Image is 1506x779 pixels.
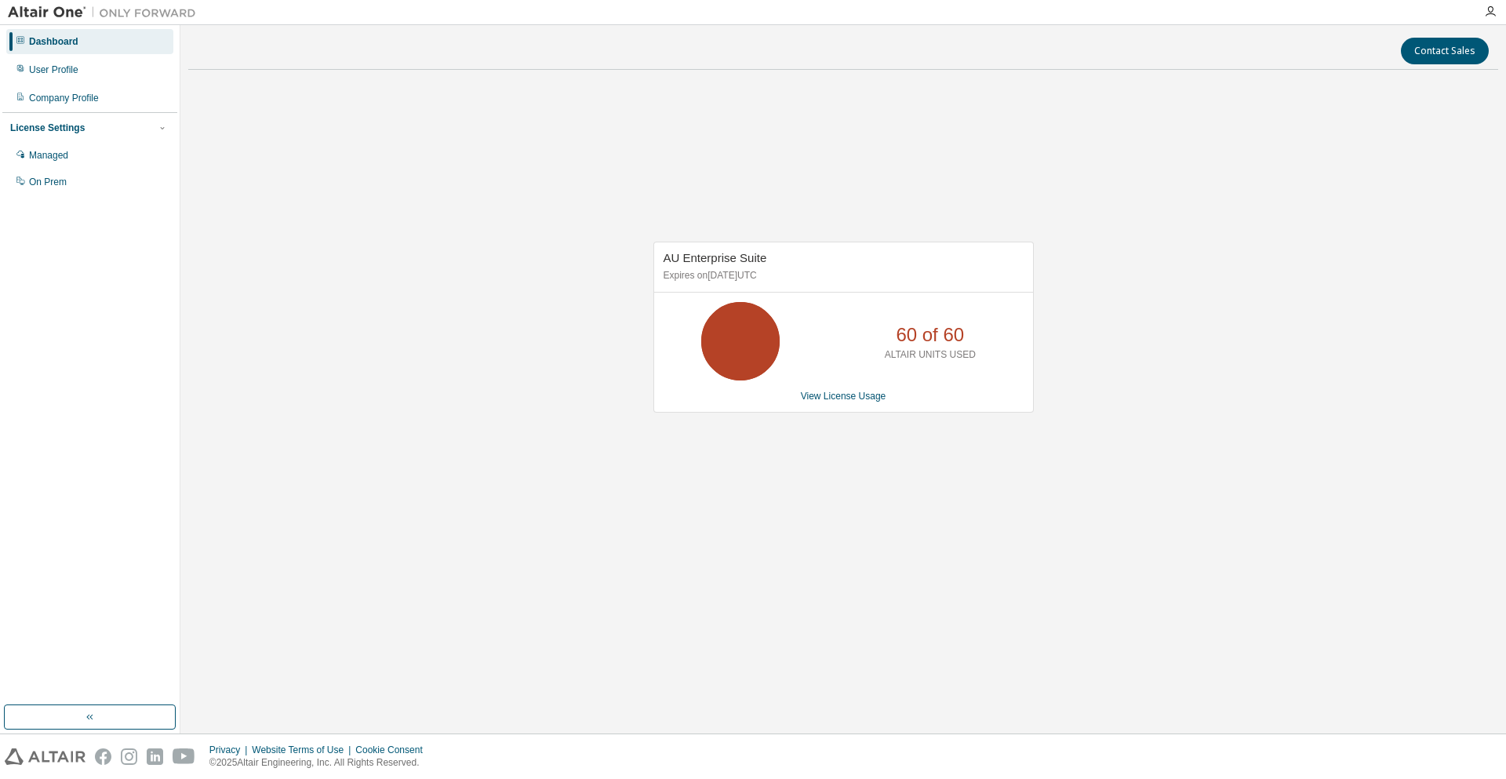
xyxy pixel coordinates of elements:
[29,176,67,188] div: On Prem
[8,5,204,20] img: Altair One
[5,748,85,765] img: altair_logo.svg
[95,748,111,765] img: facebook.svg
[10,122,85,134] div: License Settings
[29,149,68,162] div: Managed
[209,744,252,756] div: Privacy
[252,744,355,756] div: Website Terms of Use
[664,251,767,264] span: AU Enterprise Suite
[896,322,964,348] p: 60 of 60
[801,391,886,402] a: View License Usage
[29,92,99,104] div: Company Profile
[664,269,1020,282] p: Expires on [DATE] UTC
[173,748,195,765] img: youtube.svg
[355,744,431,756] div: Cookie Consent
[29,35,78,48] div: Dashboard
[147,748,163,765] img: linkedin.svg
[209,756,432,770] p: © 2025 Altair Engineering, Inc. All Rights Reserved.
[885,348,976,362] p: ALTAIR UNITS USED
[121,748,137,765] img: instagram.svg
[29,64,78,76] div: User Profile
[1401,38,1489,64] button: Contact Sales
